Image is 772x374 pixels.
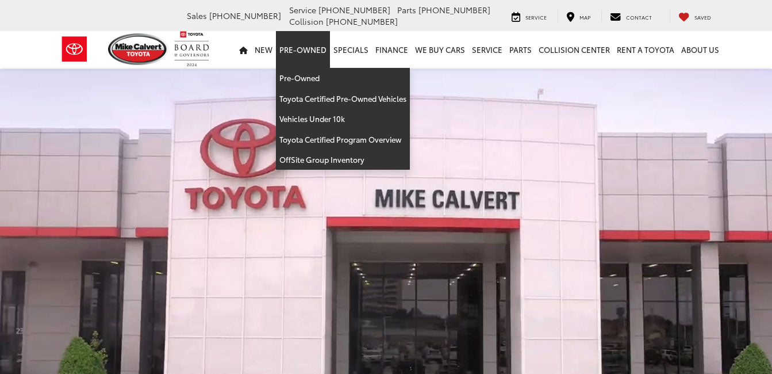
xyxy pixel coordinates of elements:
[318,4,390,16] span: [PHONE_NUMBER]
[209,10,281,21] span: [PHONE_NUMBER]
[694,13,711,21] span: Saved
[276,129,410,150] a: Toyota Certified Program Overview
[276,109,410,129] a: Vehicles Under 10k
[535,31,613,68] a: Collision Center
[108,33,169,65] img: Mike Calvert Toyota
[53,30,96,68] img: Toyota
[613,31,678,68] a: Rent a Toyota
[187,10,207,21] span: Sales
[670,10,720,22] a: My Saved Vehicles
[251,31,276,68] a: New
[506,31,535,68] a: Parts
[418,4,490,16] span: [PHONE_NUMBER]
[397,4,416,16] span: Parts
[468,31,506,68] a: Service
[558,10,599,22] a: Map
[525,13,547,21] span: Service
[276,68,410,89] a: Pre-Owned
[276,150,410,170] a: OffSite Group Inventory
[276,89,410,109] a: Toyota Certified Pre-Owned Vehicles
[289,4,316,16] span: Service
[330,31,372,68] a: Specials
[289,16,324,27] span: Collision
[236,31,251,68] a: Home
[579,13,590,21] span: Map
[678,31,723,68] a: About Us
[626,13,652,21] span: Contact
[412,31,468,68] a: WE BUY CARS
[503,10,555,22] a: Service
[276,31,330,68] a: Pre-Owned
[326,16,398,27] span: [PHONE_NUMBER]
[601,10,660,22] a: Contact
[372,31,412,68] a: Finance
